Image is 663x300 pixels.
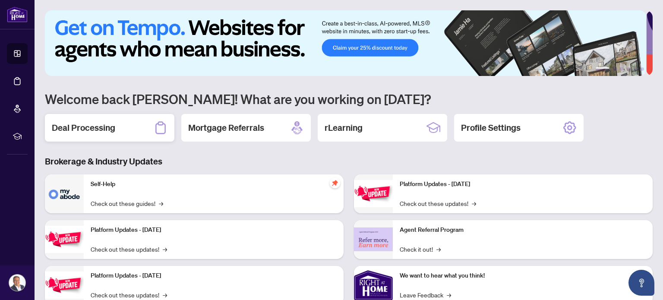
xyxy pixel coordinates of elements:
a: Check it out!→ [400,244,441,254]
button: 6 [641,67,644,71]
button: 2 [613,67,616,71]
span: → [163,290,167,300]
p: Self-Help [91,180,337,189]
h2: Profile Settings [461,122,521,134]
img: Platform Updates - September 16, 2025 [45,226,84,253]
p: We want to hear what you think! [400,271,646,281]
a: Check out these updates!→ [400,199,476,208]
img: Self-Help [45,174,84,213]
a: Check out these guides!→ [91,199,163,208]
p: Platform Updates - [DATE] [91,225,337,235]
img: logo [7,6,28,22]
p: Agent Referral Program [400,225,646,235]
img: Agent Referral Program [354,227,393,251]
button: Open asap [628,270,654,296]
span: → [163,244,167,254]
button: 5 [634,67,637,71]
h2: rLearning [325,122,363,134]
img: Platform Updates - July 21, 2025 [45,272,84,299]
p: Platform Updates - [DATE] [91,271,337,281]
button: 4 [627,67,630,71]
a: Leave Feedback→ [400,290,451,300]
h2: Mortgage Referrals [188,122,264,134]
button: 1 [596,67,609,71]
p: Platform Updates - [DATE] [400,180,646,189]
span: → [447,290,451,300]
h1: Welcome back [PERSON_NAME]! What are you working on [DATE]? [45,91,653,107]
img: Profile Icon [9,275,25,291]
img: Platform Updates - June 23, 2025 [354,180,393,207]
a: Check out these updates!→ [91,244,167,254]
span: pushpin [330,178,340,188]
h2: Deal Processing [52,122,115,134]
img: Slide 0 [45,10,646,76]
a: Check out these updates!→ [91,290,167,300]
span: → [436,244,441,254]
button: 3 [620,67,623,71]
span: → [472,199,476,208]
span: → [159,199,163,208]
h3: Brokerage & Industry Updates [45,155,653,167]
